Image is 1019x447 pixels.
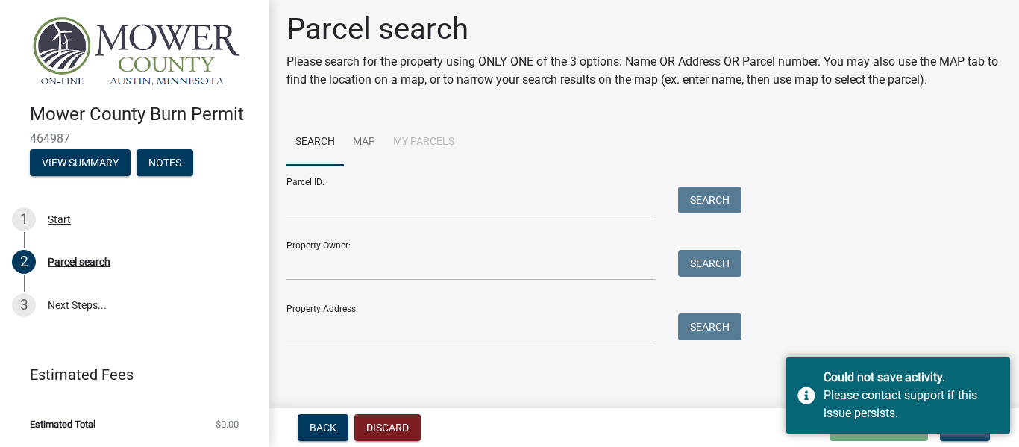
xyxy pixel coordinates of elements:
[12,293,36,317] div: 3
[30,131,239,146] span: 464987
[30,419,95,429] span: Estimated Total
[354,414,421,441] button: Discard
[137,149,193,176] button: Notes
[824,387,999,422] div: Please contact support if this issue persists.
[286,11,1001,47] h1: Parcel search
[344,119,384,166] a: Map
[12,360,245,390] a: Estimated Fees
[824,369,999,387] div: Could not save activity.
[30,16,245,88] img: Mower County, Minnesota
[298,414,348,441] button: Back
[12,207,36,231] div: 1
[12,250,36,274] div: 2
[216,419,239,429] span: $0.00
[30,149,131,176] button: View Summary
[30,157,131,169] wm-modal-confirm: Summary
[678,250,741,277] button: Search
[678,187,741,213] button: Search
[137,157,193,169] wm-modal-confirm: Notes
[310,422,336,434] span: Back
[286,119,344,166] a: Search
[286,53,1001,89] p: Please search for the property using ONLY ONE of the 3 options: Name OR Address OR Parcel number....
[678,313,741,340] button: Search
[30,104,257,125] h4: Mower County Burn Permit
[48,214,71,225] div: Start
[48,257,110,267] div: Parcel search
